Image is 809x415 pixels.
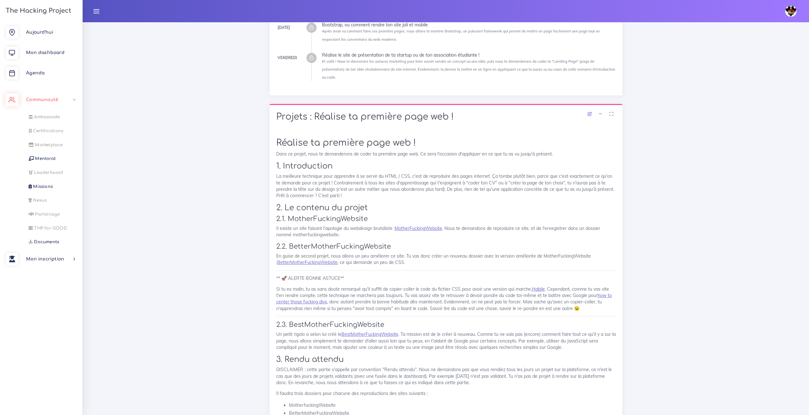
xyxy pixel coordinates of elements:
[276,275,616,281] p: ** 🚀 ALERTE BONNE ASTUCE**
[276,355,616,364] h2: 3. Rendu attendu
[33,184,53,189] span: Missions
[35,142,63,147] span: Marketplace
[26,97,58,102] span: Communauté
[532,286,545,292] a: Habile
[277,259,338,265] a: BetterMotherFuckingWebsite
[276,173,616,199] p: La meilleure technique pour apprendre à se servir du HTML / CSS, c'est de reproduire des pages in...
[276,162,616,171] h2: 1. Introduction
[276,243,616,251] h3: 2.2. BetterMotherFuckingWebsite
[785,5,797,17] img: avatar
[276,286,616,312] p: Si tu es malin, tu as sans doute remarqué qu'il suffit de copier-coller le code du fichier CSS po...
[278,54,297,61] div: Vendredi
[276,138,616,149] h1: Réalise ta première page web !
[26,257,64,261] span: Mon inscription
[276,112,616,122] h1: Projets : Réalise ta première page web !
[276,366,616,386] p: DISCLAIMER : cette partie s'appelle par convention "Rendu attendu". Nous ne demandons pas que vou...
[322,59,615,80] small: Et voilà ! Nous te donnerons les astuces marketing pour bien savoir vendre un concept ou une idée...
[276,390,616,397] p: Il faudra trois dossiers pour chacune des reproductions des sites suivants :
[26,50,65,55] span: Mon dashboard
[35,212,60,217] span: Parrainage
[34,170,63,175] span: translation missing: fr.dashboard.community.tabs.leaderboard
[33,128,63,133] span: Certifications
[289,401,616,409] li: MotherfuckingWebsite
[395,225,442,231] a: MotherFuckingWebsite
[276,225,616,238] p: Il existe un site faisant l'apologie du webdesign brutaliste : . Nous te demandons de reproduire ...
[276,331,616,350] p: Un petit rigolo a selon lui créé le . Ta mission est de le créer à nouveau. Comme tu ne sais pas ...
[322,29,600,41] small: Après avoir vu comment faire ses première pages, nous allons te montrer Bootstrap, un puissant fr...
[276,203,616,212] h2: 2. Le contenu du projet
[4,7,71,14] h3: The Hacking Project
[276,215,616,223] h3: 2.1. MotherFuckingWebsite
[276,293,612,305] a: how to center those fucking divs
[34,114,60,119] span: Ambassade
[33,198,47,203] span: Nexus
[35,156,56,161] span: Mentorat
[322,53,616,57] div: Réalise le site de présentation de ta startup ou de ton association étudiante !
[278,24,290,31] div: [DATE]
[34,239,59,244] span: Documents
[26,30,53,35] span: Aujourd'hui
[34,226,66,231] span: THP for GOOD
[341,331,398,337] a: BestMotherFuckingWebsite
[276,151,616,157] p: Dans ce projet, nous te demanderons de coder ta première page web. Ce sera l'occasion d'appliquer...
[26,71,45,75] span: Agenda
[276,321,616,329] h3: 2.3. BestMotherFuckingWebsite
[322,23,616,27] div: Bootstrap, ou comment rendre ton site joli et mobile
[276,253,616,266] p: En guise de second projet, nous allons un peu améliorer ce site. Tu vas donc créer un nouveau dos...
